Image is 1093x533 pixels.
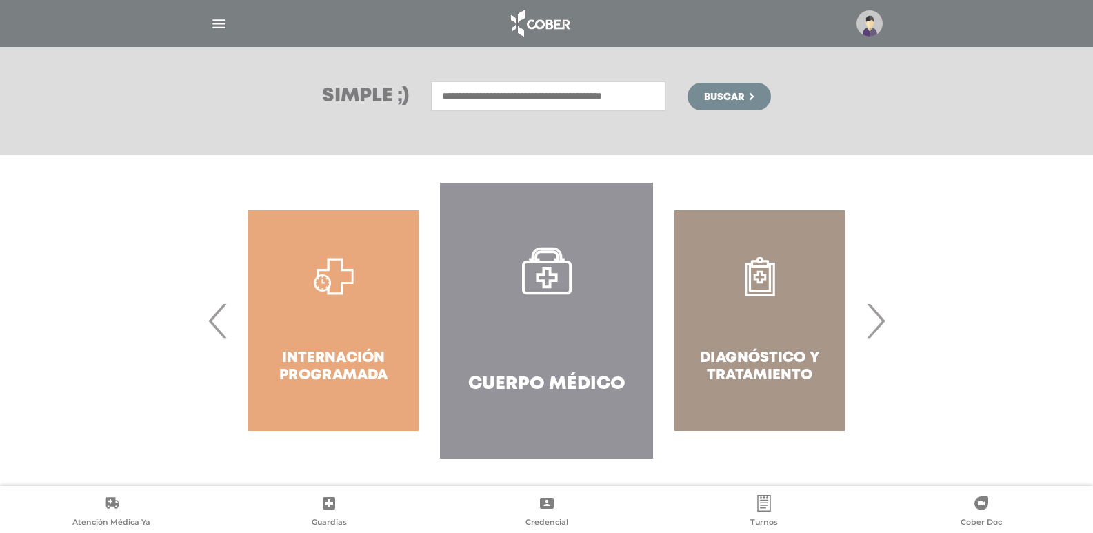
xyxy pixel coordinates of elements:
a: Guardias [220,495,437,530]
span: Previous [205,283,232,358]
img: profile-placeholder.svg [856,10,883,37]
a: Cober Doc [873,495,1090,530]
span: Turnos [750,517,778,530]
span: Buscar [704,92,744,102]
h4: Cuerpo Médico [468,374,625,395]
span: Cober Doc [961,517,1002,530]
a: Turnos [655,495,872,530]
a: Cuerpo Médico [440,183,653,459]
button: Buscar [688,83,770,110]
span: Atención Médica Ya [72,517,150,530]
span: Guardias [312,517,347,530]
img: Cober_menu-lines-white.svg [210,15,228,32]
span: Credencial [525,517,568,530]
h3: Simple ;) [322,87,409,106]
a: Atención Médica Ya [3,495,220,530]
a: Credencial [438,495,655,530]
span: Next [862,283,889,358]
img: logo_cober_home-white.png [503,7,576,40]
